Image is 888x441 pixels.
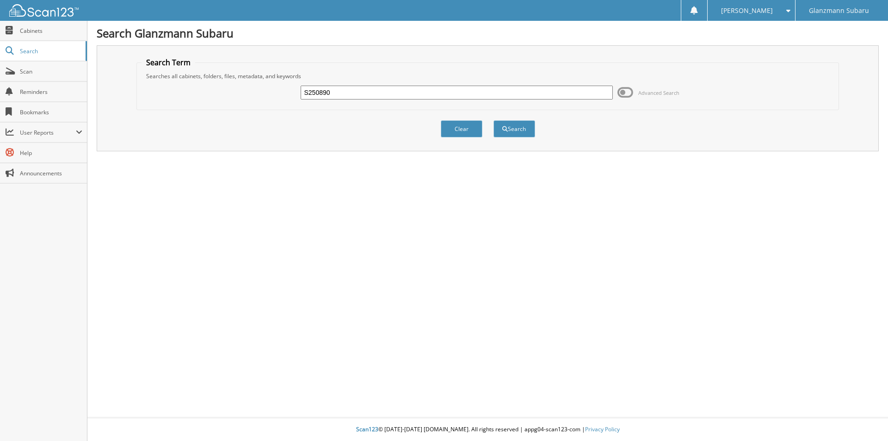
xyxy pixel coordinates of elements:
span: Help [20,149,82,157]
span: Search [20,47,81,55]
span: Scan [20,68,82,75]
div: Searches all cabinets, folders, files, metadata, and keywords [142,72,834,80]
span: [PERSON_NAME] [721,8,773,13]
button: Clear [441,120,482,137]
span: Announcements [20,169,82,177]
span: Scan123 [356,425,378,433]
legend: Search Term [142,57,195,68]
span: Glanzmann Subaru [809,8,869,13]
img: scan123-logo-white.svg [9,4,79,17]
a: Privacy Policy [585,425,620,433]
span: Advanced Search [638,89,679,96]
button: Search [493,120,535,137]
iframe: Chat Widget [842,397,888,441]
div: © [DATE]-[DATE] [DOMAIN_NAME]. All rights reserved | appg04-scan123-com | [87,418,888,441]
h1: Search Glanzmann Subaru [97,25,879,41]
span: Reminders [20,88,82,96]
span: User Reports [20,129,76,137]
span: Bookmarks [20,108,82,116]
span: Cabinets [20,27,82,35]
